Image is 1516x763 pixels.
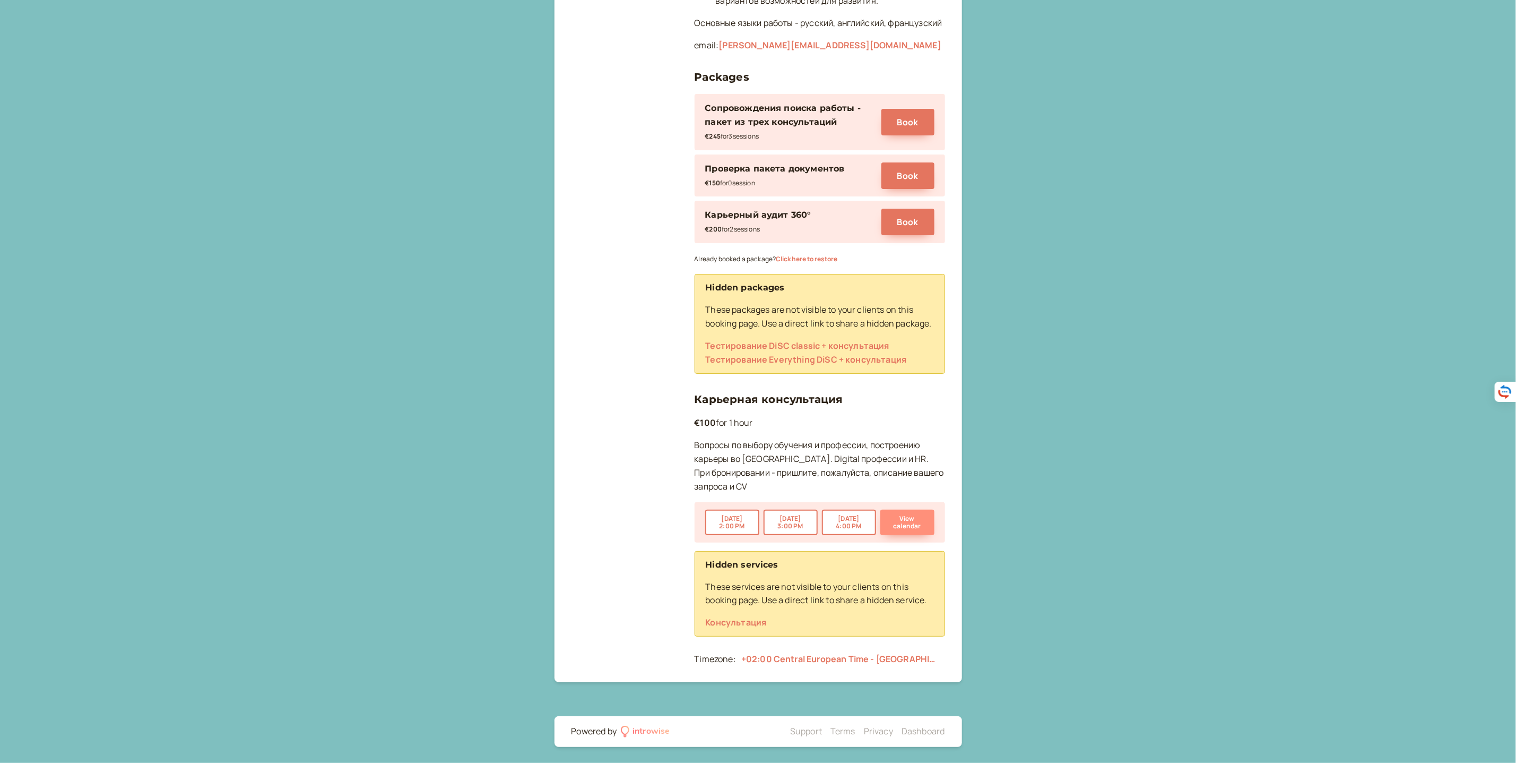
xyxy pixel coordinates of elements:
button: [DATE]3:00 PM [764,510,818,535]
a: Dashboard [902,725,945,737]
div: Проверка пакета документов [705,162,845,176]
b: €100 [695,417,716,428]
small: Already booked a package? [695,254,838,263]
a: Terms [830,725,855,737]
a: Тестирование Everything DiSC + консультация [706,354,907,365]
b: €200 [705,225,722,234]
a: Консультация [706,616,767,628]
a: Support [790,725,822,737]
h4: Hidden packages [706,281,934,295]
div: Карьерный аудит 360°€200for2sessions [705,208,871,236]
button: Book [881,109,934,135]
p: Вопросы по выбору обучения и профессии, построению карьеры во [GEOGRAPHIC_DATA]. Digital професси... [695,439,945,494]
div: Сопровождения поиска работы - пакет из трех консультаций [705,101,871,129]
button: [DATE]4:00 PM [822,510,876,535]
h4: Hidden services [706,558,934,572]
b: €150 [705,178,721,187]
a: Privacy [864,725,893,737]
a: introwise [621,725,670,739]
p: Основные языки работы - русский, английский, французский [695,16,945,30]
a: Карьерная консультация [695,393,843,406]
small: for 0 session [705,178,755,187]
div: Карьерный аудит 360° [705,208,811,222]
button: [DATE]2:00 PM [705,510,759,535]
a: Тестирование DiSC classic + консультация [706,340,889,352]
p: for 1 hour [695,416,945,430]
div: Сопровождения поиска работы - пакет из трех консультаций€245for3sessions [705,101,871,143]
a: [PERSON_NAME][EMAIL_ADDRESS][DOMAIN_NAME] [718,39,941,51]
small: for 2 session s [705,225,760,234]
button: Book [881,162,934,189]
button: View calendar [880,510,934,535]
div: introwise [633,725,670,739]
button: Book [881,209,934,235]
p: email: [695,39,945,53]
h3: Packages [695,68,945,85]
div: Проверка пакета документов€150for0session [705,162,871,190]
div: Timezone: [695,653,736,666]
div: Powered by [571,725,617,739]
b: €245 [705,132,721,141]
p: These services are not visible to your clients on this booking page. Use a direct link to share a... [706,580,934,608]
small: for 3 session s [705,132,759,141]
p: These packages are not visible to your clients on this booking page. Use a direct link to share a... [706,303,934,331]
button: Click here to restore [776,255,838,263]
